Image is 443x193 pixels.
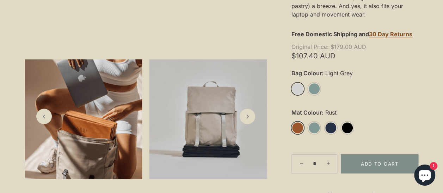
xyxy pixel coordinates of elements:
button: Add to Cart [341,154,418,173]
a: Previous slide [36,109,52,124]
a: Sage [308,122,320,134]
span: Rust [324,109,337,116]
a: Rust [291,122,304,134]
span: $179.00 AUD [291,44,416,50]
a: − [293,155,308,171]
span: Light Grey [324,70,353,77]
span: $107.40 AUD [291,53,418,59]
label: Bag Colour: [291,70,418,77]
a: + [321,156,337,171]
input: Quantity [309,154,320,174]
strong: Free Domestic Shipping and [291,31,369,38]
a: Next slide [240,109,255,124]
a: 30 Day Returns [369,31,412,38]
a: Light Grey [291,83,304,95]
a: Sage [308,83,320,95]
a: Black [341,122,353,134]
inbox-online-store-chat: Shopify online store chat [412,165,437,187]
label: Mat Colour: [291,109,418,116]
a: Midnight [325,122,337,134]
